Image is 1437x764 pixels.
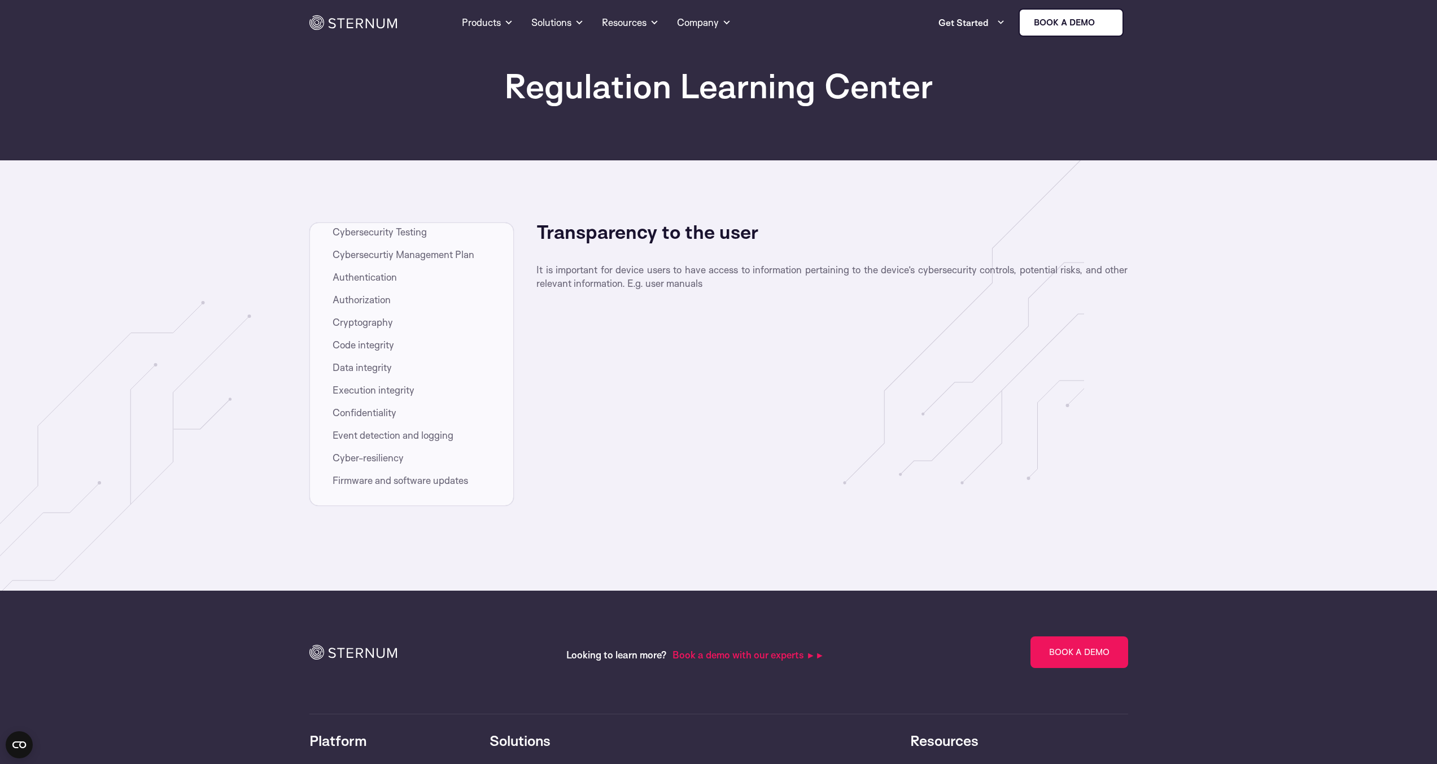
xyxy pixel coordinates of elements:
span: Confidentiality [333,406,396,420]
a: Get Started [938,11,1005,34]
h2: Regulation Learning Center [309,68,1128,104]
span: Cryptography [333,316,393,329]
a: Resources [602,2,659,43]
span: Data integrity [333,361,392,374]
h2: Transparency to the user [536,222,1128,241]
a: Book a demo [1019,8,1124,37]
button: Open CMP widget [6,731,33,758]
a: Solutions [531,2,584,43]
a: Company [677,2,731,43]
span: Event detection and logging [333,429,453,442]
h3: Solutions [490,731,899,749]
a: Book a Demo [1030,636,1128,668]
span: Execution integrity [333,383,414,397]
h3: Resources [910,731,1125,749]
span: Authorization [333,293,391,307]
span: Looking to learn more? [566,649,667,661]
span: Cyber-resiliency [333,451,404,465]
div: It is important for device users to have access to information pertaining to the device’s cyberse... [536,263,1128,290]
h3: Platform [309,731,490,749]
span: Cybersecurtiy Management Plan [333,248,474,261]
div: Slides [536,222,1128,290]
a: Products [462,2,513,43]
span: Firmware and software updates [333,474,468,487]
span: Authentication [333,270,397,284]
img: sternum iot [1099,18,1108,27]
span: Code integrity [333,338,394,352]
span: Book a demo with our experts ►► [672,649,824,661]
span: Cybersecurity Testing [333,225,427,239]
img: icon [309,645,397,660]
div: 3 / 26 [536,222,1128,290]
